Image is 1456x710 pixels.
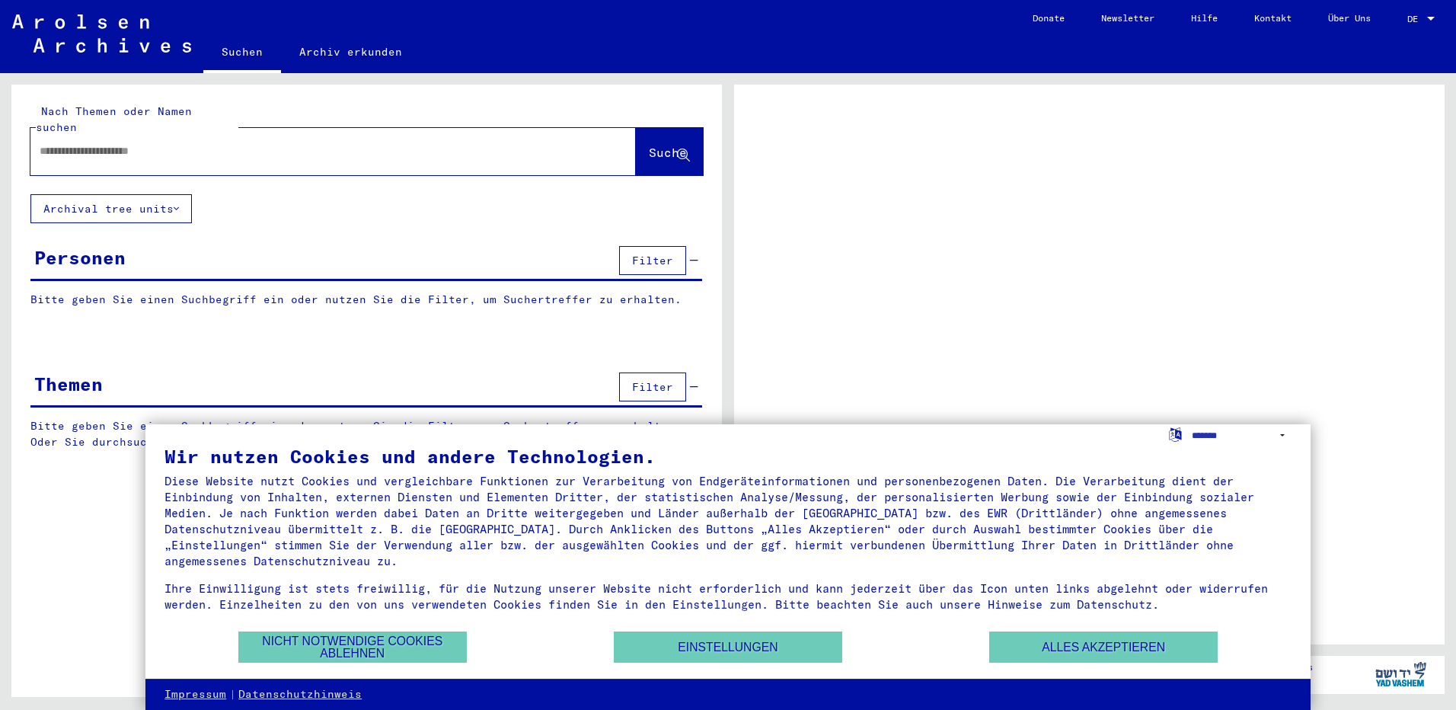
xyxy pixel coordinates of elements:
p: Bitte geben Sie einen Suchbegriff ein oder nutzen Sie die Filter, um Suchertreffer zu erhalten. [30,292,702,308]
button: Einstellungen [614,632,842,663]
button: Archival tree units [30,194,192,223]
div: Wir nutzen Cookies und andere Technologien. [164,447,1292,465]
label: Sprache auswählen [1167,427,1183,441]
button: Filter [619,246,686,275]
span: Suche [649,145,687,160]
a: Impressum [164,687,226,702]
span: Filter [632,254,673,267]
span: DE [1407,14,1424,24]
img: Arolsen_neg.svg [12,14,191,53]
div: Personen [34,244,126,271]
select: Sprache auswählen [1192,424,1292,446]
mat-label: Nach Themen oder Namen suchen [36,104,192,134]
a: Suchen [203,34,281,73]
span: Filter [632,380,673,394]
button: Alles akzeptieren [989,632,1218,663]
img: yv_logo.png [1372,655,1429,693]
p: Bitte geben Sie einen Suchbegriff ein oder nutzen Sie die Filter, um Suchertreffer zu erhalten. O... [30,418,703,450]
button: Filter [619,373,686,401]
a: Datenschutzhinweis [238,687,362,702]
div: Diese Website nutzt Cookies und vergleichbare Funktionen zur Verarbeitung von Endgeräteinformatio... [164,473,1292,569]
div: Themen [34,370,103,398]
a: Archiv erkunden [281,34,420,70]
button: Suche [636,128,703,175]
button: Nicht notwendige Cookies ablehnen [238,632,467,663]
div: Ihre Einwilligung ist stets freiwillig, für die Nutzung unserer Website nicht erforderlich und ka... [164,580,1292,612]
